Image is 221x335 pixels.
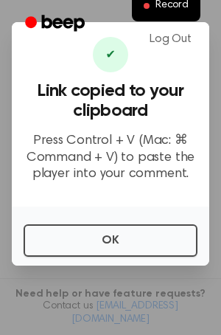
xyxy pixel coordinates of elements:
a: Beep [15,10,98,38]
p: Press Control + V (Mac: ⌘ Command + V) to paste the player into your comment. [24,133,197,183]
div: ✔ [93,37,128,72]
a: Log Out [135,21,206,57]
h3: Link copied to your clipboard [24,81,197,121]
button: OK [24,224,197,257]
